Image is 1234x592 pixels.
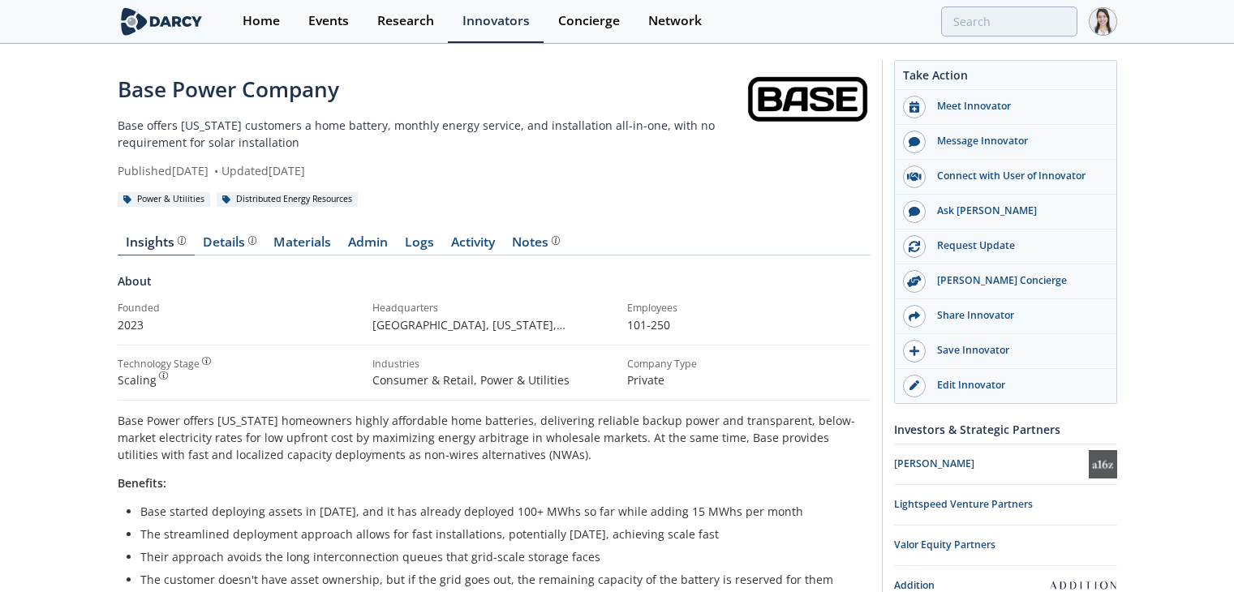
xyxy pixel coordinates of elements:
img: information.svg [178,236,187,245]
iframe: chat widget [1166,527,1218,576]
img: Andreessen Horowitz [1089,450,1117,478]
p: [GEOGRAPHIC_DATA], [US_STATE] , [GEOGRAPHIC_DATA] [372,316,616,333]
a: Activity [443,236,504,255]
strong: Benefits: [118,475,166,491]
div: Notes [512,236,560,249]
div: Technology Stage [118,357,200,371]
div: Industries [372,357,616,371]
div: Innovators [462,15,530,28]
div: Scaling [118,371,361,388]
div: Connect with User of Innovator [926,169,1107,183]
a: Lightspeed Venture Partners [894,491,1117,519]
span: Consumer & Retail, Power & Utilities [372,372,570,388]
button: Save Innovator [895,334,1116,369]
img: logo-wide.svg [118,7,206,36]
div: Founded [118,301,361,315]
div: Home [243,15,280,28]
div: Edit Innovator [926,378,1107,393]
p: 2023 [118,316,361,333]
div: Investors & Strategic Partners [894,415,1117,444]
a: Admin [340,236,397,255]
a: Notes [504,236,569,255]
div: Employees [627,301,871,315]
a: Edit Innovator [895,369,1116,403]
li: The streamlined deployment approach allows for fast installations, potentially [DATE], achieving ... [140,526,859,543]
a: Logs [397,236,443,255]
a: Materials [265,236,340,255]
a: Details [195,236,265,255]
span: • [212,163,221,178]
p: Base offers [US_STATE] customers a home battery, monthly energy service, and installation all-in-... [118,117,746,151]
div: Valor Equity Partners [894,538,1117,552]
span: Private [627,372,664,388]
a: Valor Equity Partners [894,531,1117,560]
div: Lightspeed Venture Partners [894,497,1117,512]
div: Meet Innovator [926,99,1107,114]
a: [PERSON_NAME] Andreessen Horowitz [894,450,1117,478]
div: Base Power Company [118,74,746,105]
img: Profile [1089,7,1117,36]
li: Their approach avoids the long interconnection queues that grid-scale storage faces [140,548,859,565]
a: Insights [118,236,195,255]
p: Base Power offers [US_STATE] homeowners highly affordable home batteries, delivering reliable bac... [118,412,871,463]
img: Addition [1049,580,1117,590]
img: information.svg [248,236,257,245]
div: Save Innovator [926,343,1107,358]
input: Advanced Search [941,6,1077,36]
div: [PERSON_NAME] Concierge [926,273,1107,288]
li: The customer doesn't have asset ownership, but if the grid goes out, the remaining capacity of th... [140,571,859,588]
div: Power & Utilities [118,192,211,207]
div: Headquarters [372,301,616,315]
div: Network [648,15,702,28]
div: Research [377,15,434,28]
div: Details [203,236,256,249]
div: About [118,272,871,301]
div: Request Update [926,238,1107,253]
div: Published [DATE] Updated [DATE] [118,162,746,179]
div: Share Innovator [926,308,1107,323]
div: Events [308,15,349,28]
li: Base started deploying assets in [DATE], and it has already deployed 100+ MWhs so far while addin... [140,503,859,520]
img: information.svg [552,236,561,245]
p: 101-250 [627,316,871,333]
div: Message Innovator [926,134,1107,148]
div: [PERSON_NAME] [894,457,1089,471]
div: Distributed Energy Resources [217,192,359,207]
div: Concierge [558,15,620,28]
div: Take Action [895,66,1116,90]
div: Company Type [627,357,871,371]
div: Insights [126,236,186,249]
img: information.svg [202,357,211,366]
div: Ask [PERSON_NAME] [926,204,1107,218]
img: information.svg [159,371,168,380]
